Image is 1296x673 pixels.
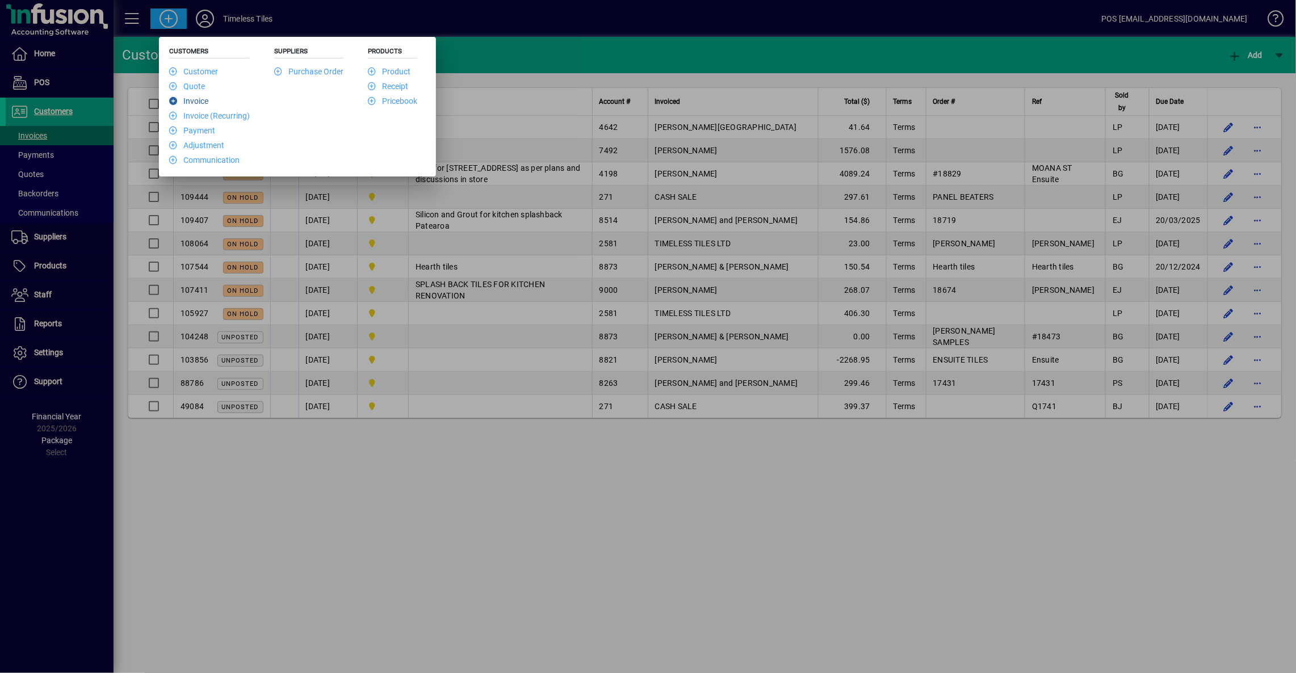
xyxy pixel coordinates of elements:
[169,67,218,76] a: Customer
[169,111,250,120] a: Invoice (Recurring)
[169,141,224,150] a: Adjustment
[368,47,417,58] h5: Products
[169,126,215,135] a: Payment
[368,67,410,76] a: Product
[368,96,417,106] a: Pricebook
[169,96,208,106] a: Invoice
[169,82,205,91] a: Quote
[169,47,250,58] h5: Customers
[274,67,343,76] a: Purchase Order
[368,82,408,91] a: Receipt
[274,47,343,58] h5: Suppliers
[169,155,240,165] a: Communication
